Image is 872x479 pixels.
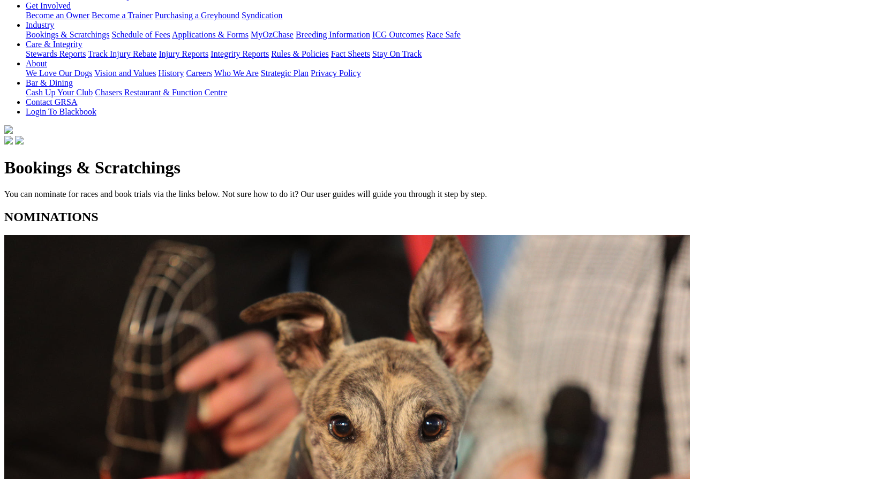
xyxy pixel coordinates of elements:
a: Care & Integrity [26,40,82,49]
a: Contact GRSA [26,97,77,107]
a: Bookings & Scratchings [26,30,109,39]
img: facebook.svg [4,136,13,145]
a: Careers [186,69,212,78]
a: Login To Blackbook [26,107,96,116]
div: Get Involved [26,11,868,20]
p: You can nominate for races and book trials via the links below. Not sure how to do it? Our user g... [4,189,868,199]
a: Integrity Reports [211,49,269,58]
a: Stewards Reports [26,49,86,58]
a: Syndication [242,11,282,20]
img: twitter.svg [15,136,24,145]
a: Privacy Policy [311,69,361,78]
a: History [158,69,184,78]
a: Get Involved [26,1,71,10]
a: Strategic Plan [261,69,309,78]
a: Become an Owner [26,11,89,20]
a: Chasers Restaurant & Function Centre [95,88,227,97]
a: Rules & Policies [271,49,329,58]
div: Bar & Dining [26,88,868,97]
a: Track Injury Rebate [88,49,156,58]
img: logo-grsa-white.png [4,125,13,134]
a: Become a Trainer [92,11,153,20]
a: Bar & Dining [26,78,73,87]
a: Cash Up Your Club [26,88,93,97]
a: Industry [26,20,54,29]
a: MyOzChase [251,30,294,39]
a: Race Safe [426,30,460,39]
div: Industry [26,30,868,40]
a: Breeding Information [296,30,370,39]
a: Applications & Forms [172,30,249,39]
h2: NOMINATIONS [4,210,868,224]
a: Who We Are [214,69,259,78]
a: Purchasing a Greyhound [155,11,239,20]
a: Injury Reports [159,49,208,58]
a: ICG Outcomes [372,30,424,39]
a: About [26,59,47,68]
a: Vision and Values [94,69,156,78]
div: Care & Integrity [26,49,868,59]
a: Schedule of Fees [111,30,170,39]
a: Fact Sheets [331,49,370,58]
a: Stay On Track [372,49,422,58]
h1: Bookings & Scratchings [4,158,868,178]
div: About [26,69,868,78]
a: We Love Our Dogs [26,69,92,78]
